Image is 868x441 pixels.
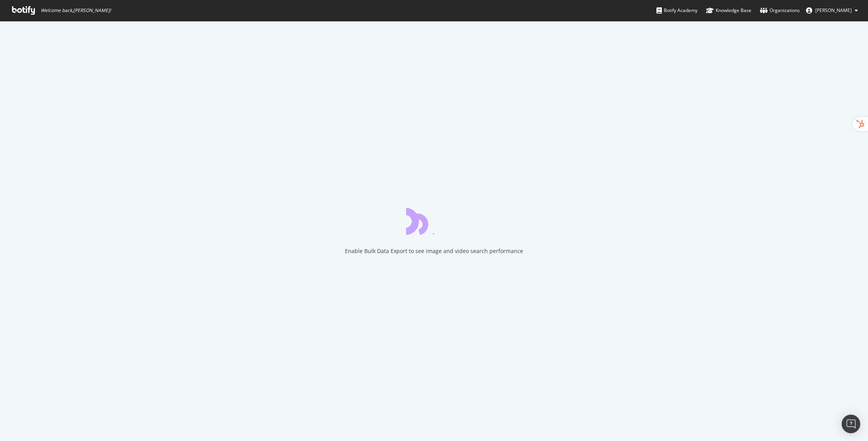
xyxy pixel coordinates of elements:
div: Botify Academy [656,7,697,14]
span: Olivier Job [815,7,852,14]
div: Organizations [760,7,800,14]
div: Enable Bulk Data Export to see image and video search performance [345,247,523,255]
span: Welcome back, [PERSON_NAME] ! [41,7,111,14]
div: Knowledge Base [706,7,751,14]
div: Open Intercom Messenger [842,415,860,433]
button: [PERSON_NAME] [800,4,864,17]
div: animation [406,207,462,235]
